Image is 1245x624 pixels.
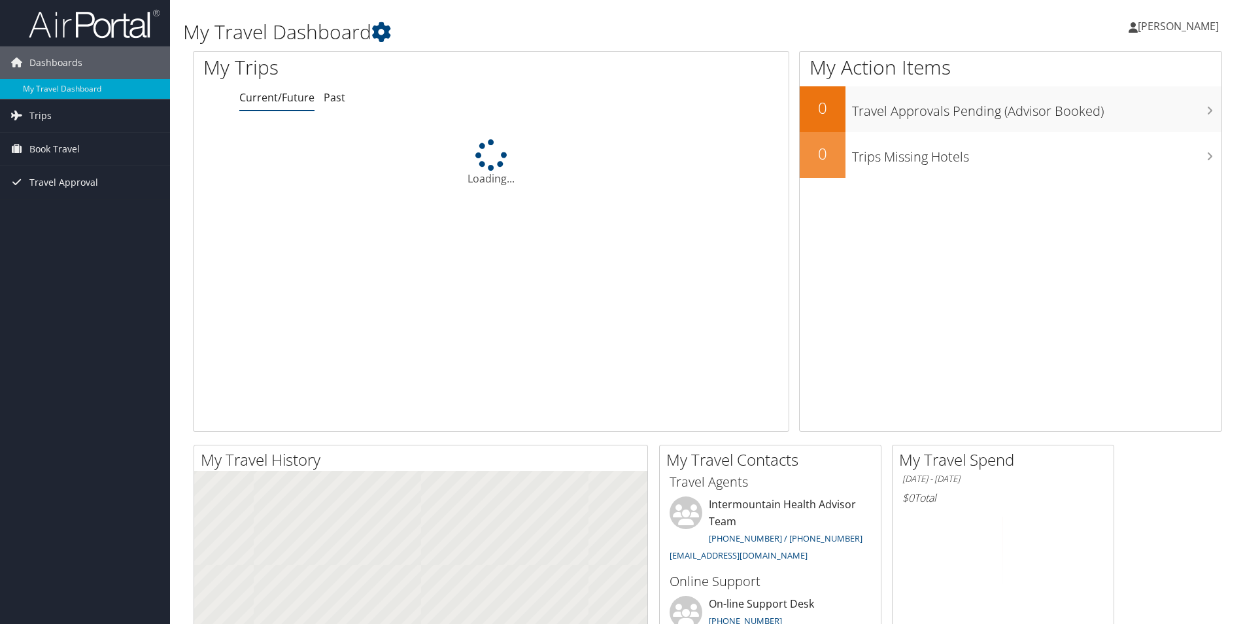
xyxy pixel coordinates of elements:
span: Trips [29,99,52,132]
h1: My Travel Dashboard [183,18,882,46]
a: 0Trips Missing Hotels [800,132,1221,178]
h3: Travel Approvals Pending (Advisor Booked) [852,95,1221,120]
h3: Online Support [670,572,871,591]
span: $0 [902,491,914,505]
a: 0Travel Approvals Pending (Advisor Booked) [800,86,1221,132]
li: Intermountain Health Advisor Team [663,496,878,566]
a: Past [324,90,345,105]
a: [PHONE_NUMBER] / [PHONE_NUMBER] [709,532,862,544]
h3: Travel Agents [670,473,871,491]
h2: My Travel Spend [899,449,1114,471]
span: Travel Approval [29,166,98,199]
div: Loading... [194,139,789,186]
a: Current/Future [239,90,315,105]
h2: My Travel Contacts [666,449,881,471]
img: airportal-logo.png [29,9,160,39]
h2: My Travel History [201,449,647,471]
span: Dashboards [29,46,82,79]
h1: My Action Items [800,54,1221,81]
h2: 0 [800,97,845,119]
h1: My Trips [203,54,531,81]
a: [PERSON_NAME] [1129,7,1232,46]
h6: [DATE] - [DATE] [902,473,1104,485]
a: [EMAIL_ADDRESS][DOMAIN_NAME] [670,549,808,561]
span: [PERSON_NAME] [1138,19,1219,33]
h3: Trips Missing Hotels [852,141,1221,166]
h6: Total [902,491,1104,505]
span: Book Travel [29,133,80,165]
h2: 0 [800,143,845,165]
